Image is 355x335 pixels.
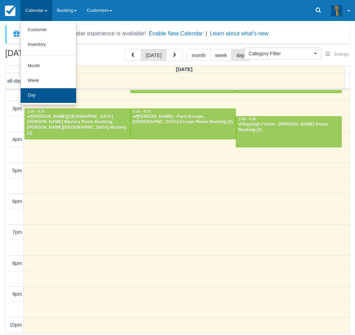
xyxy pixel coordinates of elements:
a: Week [21,74,76,88]
a: 3:30 - 4:30Kayleigh Friend - [PERSON_NAME] Room Booking (2) [236,116,342,147]
span: all-day [7,78,22,84]
span: [DATE] [176,67,193,72]
span: 6pm [12,198,22,204]
button: month [187,49,211,61]
button: [DATE] [141,49,166,61]
a: 3:15 - 4:15[PERSON_NAME] - Paris Escape, [GEOGRAPHIC_DATA] Escape Room Booking (2) [130,109,236,139]
div: A new Booking Calendar experience is available! [23,29,146,38]
a: Day [21,88,76,103]
a: 3:15 - 4:15[PERSON_NAME][GEOGRAPHIC_DATA][PERSON_NAME] Mystery Room Booking, [PERSON_NAME][GEOGRA... [25,109,130,139]
span: 7pm [12,229,22,235]
div: [PERSON_NAME] - Paris Escape, [GEOGRAPHIC_DATA] Escape Room Booking (2) [132,114,234,125]
span: 9pm [12,291,22,297]
button: Settings [321,49,353,60]
span: 4pm [12,137,22,142]
a: Month [21,59,76,74]
ul: Calendar [20,21,76,105]
span: Category Filter [249,50,312,57]
div: [PERSON_NAME][GEOGRAPHIC_DATA][PERSON_NAME] Mystery Room Booking, [PERSON_NAME][GEOGRAPHIC_DATA] ... [27,114,128,137]
span: 3:15 - 4:15 [27,110,45,113]
span: 3:15 - 4:15 [133,110,151,113]
a: Learn about what's new [210,30,268,36]
span: Settings [334,52,349,57]
h2: [DATE] [5,49,94,62]
a: Inventory [21,37,76,52]
button: week [210,49,232,61]
span: 3:30 - 4:30 [238,117,256,121]
span: 5pm [12,168,22,173]
img: A3 [331,5,342,16]
button: Enable New Calendar [149,30,203,37]
span: 3pm [12,106,22,111]
div: Kayleigh Friend - [PERSON_NAME] Room Booking (2) [238,122,340,133]
span: 10pm [9,322,22,328]
a: Customer [21,23,76,37]
button: Category Filter [244,48,321,60]
button: day [231,49,249,61]
span: | [206,30,207,36]
img: checkfront-main-nav-mini-logo.png [5,6,15,16]
span: 8pm [12,260,22,266]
